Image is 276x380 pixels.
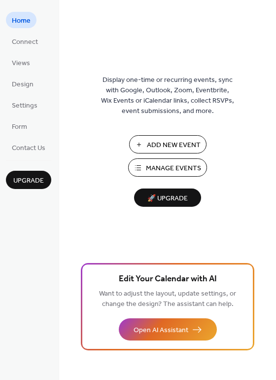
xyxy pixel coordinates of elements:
[12,79,34,90] span: Design
[101,75,234,116] span: Display one-time or recurring events, sync with Google, Outlook, Zoom, Eventbrite, Wix Events or ...
[12,143,45,153] span: Contact Us
[6,171,51,189] button: Upgrade
[6,97,43,113] a: Settings
[12,16,31,26] span: Home
[146,163,201,174] span: Manage Events
[6,33,44,49] a: Connect
[12,37,38,47] span: Connect
[119,272,217,286] span: Edit Your Calendar with AI
[140,192,195,205] span: 🚀 Upgrade
[99,287,236,311] span: Want to adjust the layout, update settings, or change the design? The assistant can help.
[128,158,207,177] button: Manage Events
[6,12,36,28] a: Home
[6,118,33,134] a: Form
[129,135,207,153] button: Add New Event
[134,325,188,336] span: Open AI Assistant
[134,189,201,207] button: 🚀 Upgrade
[6,139,51,155] a: Contact Us
[6,76,39,92] a: Design
[147,140,201,151] span: Add New Event
[6,54,36,71] a: Views
[13,176,44,186] span: Upgrade
[12,58,30,69] span: Views
[12,101,37,111] span: Settings
[119,318,217,341] button: Open AI Assistant
[12,122,27,132] span: Form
